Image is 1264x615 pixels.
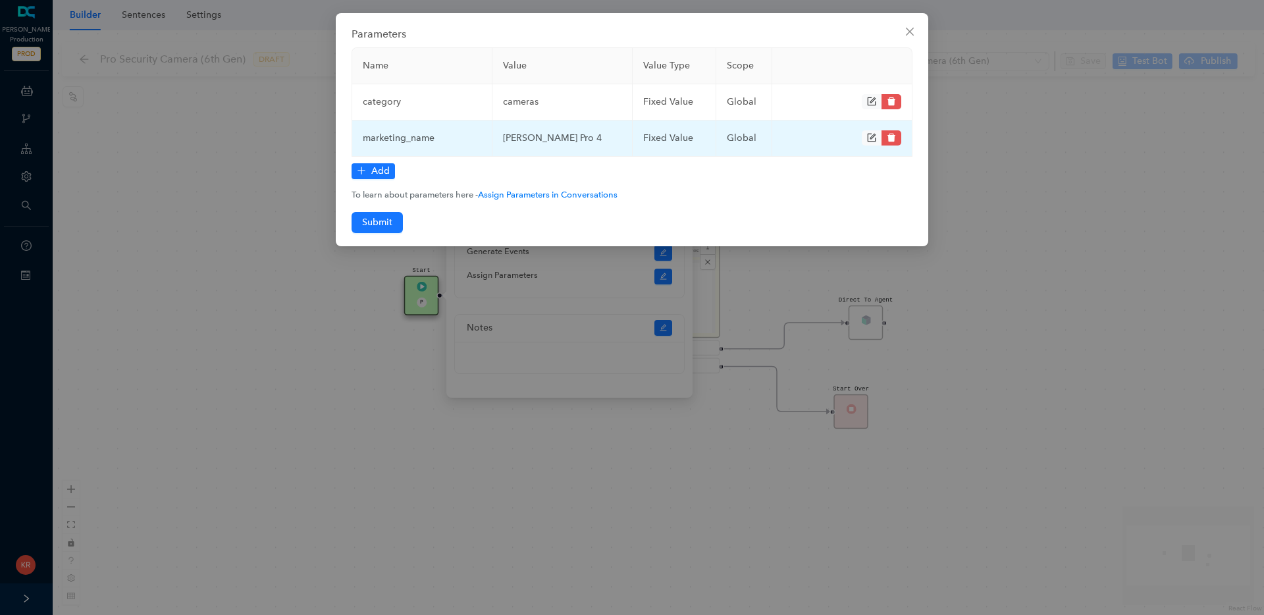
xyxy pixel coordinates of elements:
span: delete [887,133,896,142]
div: Parameters [352,26,912,42]
span: Add [371,164,390,178]
th: Name [352,48,492,84]
div: fixed Value [643,95,706,109]
button: Add [352,163,395,179]
th: Value [492,48,633,84]
div: To learn about parameters here - [352,188,912,201]
a: Assign Parameters in Conversations [478,190,618,200]
span: Submit [362,215,392,230]
span: delete [887,97,896,106]
span: plus [357,166,366,175]
div: fixed Value [643,131,706,146]
span: form [867,97,876,106]
td: marketing_name [352,120,492,157]
td: [PERSON_NAME] Pro 4 [492,120,633,157]
span: close [905,26,915,37]
td: category [352,84,492,120]
button: Close [899,21,920,42]
td: cameras [492,84,633,120]
button: Submit [352,212,403,233]
th: Value Type [633,48,717,84]
span: form [867,133,876,142]
th: Scope [716,48,772,84]
div: global [727,131,761,146]
div: global [727,95,761,109]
